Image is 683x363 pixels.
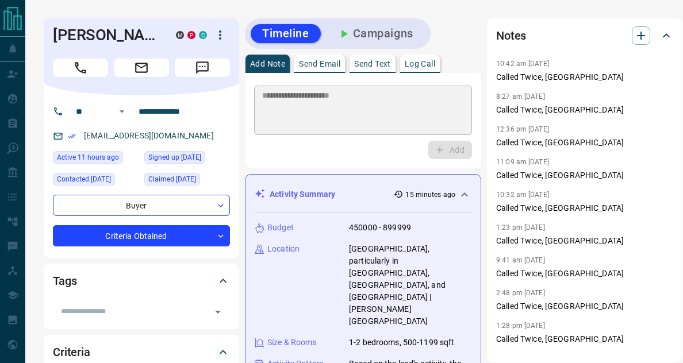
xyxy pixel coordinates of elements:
[267,337,317,349] p: Size & Rooms
[349,337,455,349] p: 1-2 bedrooms, 500-1199 sqft
[496,191,549,199] p: 10:32 am [DATE]
[267,243,300,255] p: Location
[405,190,455,200] p: 15 minutes ago
[325,24,425,43] button: Campaigns
[53,225,230,246] div: Criteria Obtained
[496,300,673,312] p: Called Twice, [GEOGRAPHIC_DATA]
[405,60,435,68] p: Log Call
[53,272,76,290] h2: Tags
[176,31,184,39] div: mrloft.ca
[496,71,673,83] p: Called Twice, [GEOGRAPHIC_DATA]
[144,173,230,189] div: Wed May 21 2025
[199,31,207,39] div: condos.ca
[57,152,119,163] span: Active 11 hours ago
[57,173,111,185] span: Contacted [DATE]
[496,202,673,214] p: Called Twice, [GEOGRAPHIC_DATA]
[496,169,673,181] p: Called Twice, [GEOGRAPHIC_DATA]
[496,158,549,166] p: 11:09 am [DATE]
[210,304,226,320] button: Open
[496,256,545,264] p: 9:41 am [DATE]
[53,343,90,361] h2: Criteria
[148,173,196,185] span: Claimed [DATE]
[251,24,321,43] button: Timeline
[84,131,214,140] a: [EMAIL_ADDRESS][DOMAIN_NAME]
[53,195,230,216] div: Buyer
[496,289,545,297] p: 2:48 pm [DATE]
[255,184,471,205] div: Activity Summary15 minutes ago
[270,188,335,200] p: Activity Summary
[144,151,230,167] div: Mon Mar 07 2022
[496,268,673,280] p: Called Twice, [GEOGRAPHIC_DATA]
[496,137,673,149] p: Called Twice, [GEOGRAPHIC_DATA]
[114,59,169,77] span: Email
[68,132,76,140] svg: Email Verified
[496,26,526,45] h2: Notes
[496,125,549,133] p: 12:36 pm [DATE]
[250,60,285,68] p: Add Note
[148,152,201,163] span: Signed up [DATE]
[496,333,673,345] p: Called Twice, [GEOGRAPHIC_DATA]
[267,222,294,234] p: Budget
[496,223,545,231] p: 1:23 pm [DATE]
[354,60,391,68] p: Send Text
[53,267,230,295] div: Tags
[53,173,139,189] div: Wed Aug 13 2025
[53,59,108,77] span: Call
[496,235,673,247] p: Called Twice, [GEOGRAPHIC_DATA]
[53,26,159,44] h1: [PERSON_NAME]
[53,151,139,167] div: Sun Aug 17 2025
[496,22,673,49] div: Notes
[496,322,545,330] p: 1:28 pm [DATE]
[349,243,471,327] p: [GEOGRAPHIC_DATA], particularly in [GEOGRAPHIC_DATA], [GEOGRAPHIC_DATA], and [GEOGRAPHIC_DATA] | ...
[299,60,340,68] p: Send Email
[175,59,230,77] span: Message
[496,92,545,101] p: 8:27 am [DATE]
[115,105,129,118] button: Open
[187,31,195,39] div: property.ca
[349,222,411,234] p: 450000 - 899999
[496,104,673,116] p: Called Twice, [GEOGRAPHIC_DATA]
[496,354,545,362] p: 3:11 pm [DATE]
[496,60,549,68] p: 10:42 am [DATE]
